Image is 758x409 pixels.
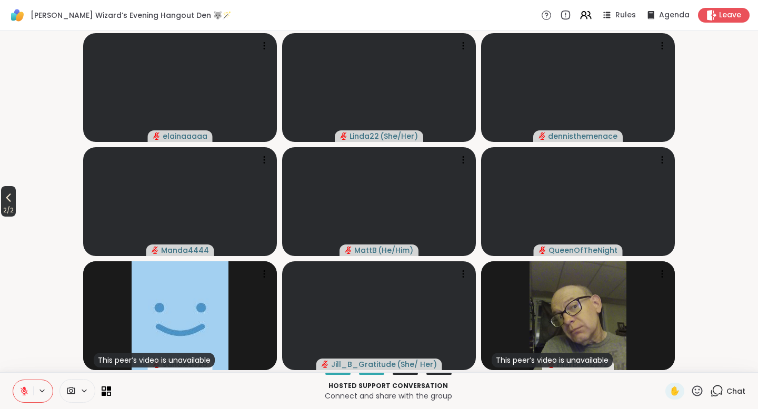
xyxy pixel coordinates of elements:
span: QueenOfTheNight [548,245,617,255]
span: audio-muted [345,247,352,254]
div: This peer’s video is unavailable [94,353,215,367]
span: [PERSON_NAME] Wizard’s Evening Hangout Den 🐺🪄 [31,10,231,21]
img: ShareWell Logomark [8,6,26,24]
span: dennisthemenace [548,131,617,141]
span: MattB [354,245,377,255]
span: audio-muted [340,132,347,140]
span: ✋ [670,385,680,397]
span: audio-muted [322,361,329,368]
span: audio-muted [152,247,159,254]
img: sandie2025 [132,261,228,370]
span: audio-muted [539,247,546,254]
span: ( She/Her ) [380,131,418,141]
p: Connect and share with the group [117,391,659,401]
span: Leave [719,10,741,21]
span: Manda4444 [161,245,209,255]
span: Agenda [659,10,690,21]
span: audio-muted [153,132,161,140]
span: ( He/Him ) [378,245,413,255]
span: Chat [726,386,745,396]
span: Rules [615,10,636,21]
div: This peer’s video is unavailable [492,353,613,367]
img: marble62272 [530,261,626,370]
span: audio-muted [538,132,546,140]
span: 2 / 2 [1,204,16,217]
span: Linda22 [350,131,379,141]
p: Hosted support conversation [117,381,659,391]
span: ( She/ Her ) [397,359,437,370]
button: 2/2 [1,186,16,217]
span: elainaaaaa [163,131,207,141]
span: Jill_B_Gratitude [331,359,396,370]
